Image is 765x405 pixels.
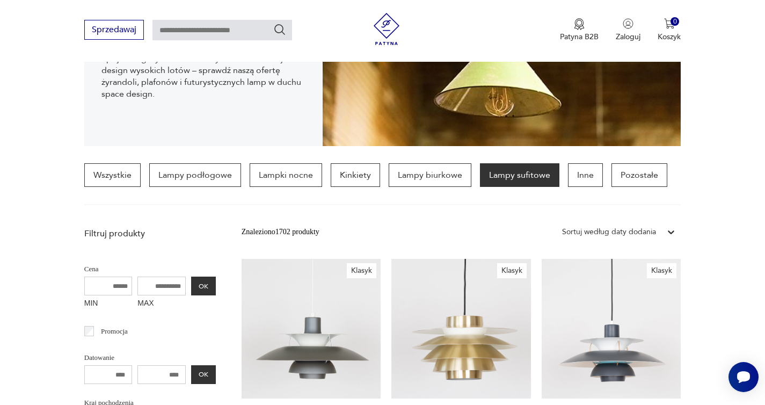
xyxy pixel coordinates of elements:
[671,17,680,26] div: 0
[623,18,633,29] img: Ikonka użytkownika
[331,163,380,187] a: Kinkiety
[616,18,640,42] button: Zaloguj
[560,18,599,42] a: Ikona medaluPatyna B2B
[84,163,141,187] a: Wszystkie
[84,263,216,275] p: Cena
[560,32,599,42] p: Patyna B2B
[658,18,681,42] button: 0Koszyk
[84,20,144,40] button: Sprzedawaj
[616,32,640,42] p: Zaloguj
[84,27,144,34] a: Sprzedawaj
[191,365,216,384] button: OK
[250,163,322,187] a: Lampki nocne
[568,163,603,187] a: Inne
[137,295,186,313] label: MAX
[658,32,681,42] p: Koszyk
[664,18,675,29] img: Ikona koszyka
[149,163,241,187] a: Lampy podłogowe
[728,362,759,392] iframe: Smartsupp widget button
[191,277,216,295] button: OK
[101,326,128,337] p: Promocja
[273,23,286,36] button: Szukaj
[84,228,216,240] p: Filtruj produkty
[242,226,319,238] div: Znaleziono 1702 produkty
[389,163,471,187] a: Lampy biurkowe
[370,13,403,45] img: Patyna - sklep z meblami i dekoracjami vintage
[574,18,585,30] img: Ikona medalu
[101,53,306,100] p: Spójrz do góry! Na suficie w tym sezonie króluje design wysokich lotów – sprawdź naszą ofertę żyr...
[480,163,559,187] a: Lampy sufitowe
[562,226,656,238] div: Sortuj według daty dodania
[84,295,133,313] label: MIN
[611,163,667,187] a: Pozostałe
[560,18,599,42] button: Patyna B2B
[84,352,216,364] p: Datowanie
